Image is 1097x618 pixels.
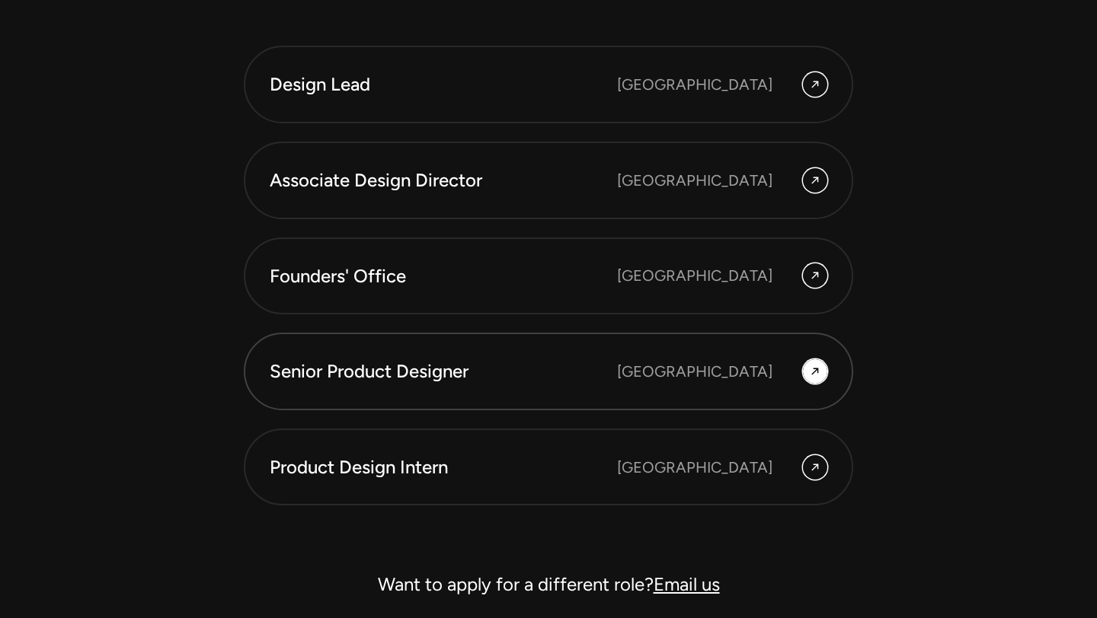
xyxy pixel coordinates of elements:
div: Associate Design Director [270,167,617,193]
a: Associate Design Director [GEOGRAPHIC_DATA] [244,142,853,219]
a: Senior Product Designer [GEOGRAPHIC_DATA] [244,333,853,410]
div: Product Design Intern [270,454,617,480]
div: [GEOGRAPHIC_DATA] [617,360,772,383]
div: [GEOGRAPHIC_DATA] [617,456,772,479]
a: Design Lead [GEOGRAPHIC_DATA] [244,46,853,123]
a: Product Design Intern [GEOGRAPHIC_DATA] [244,428,853,506]
div: [GEOGRAPHIC_DATA] [617,73,772,96]
div: Senior Product Designer [270,358,617,384]
div: Want to apply for a different role? [244,566,853,603]
a: Founders' Office [GEOGRAPHIC_DATA] [244,237,853,315]
a: Email us [654,573,720,595]
div: Design Lead [270,72,617,97]
div: Founders' Office [270,263,617,289]
div: [GEOGRAPHIC_DATA] [617,264,772,287]
div: [GEOGRAPHIC_DATA] [617,169,772,192]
